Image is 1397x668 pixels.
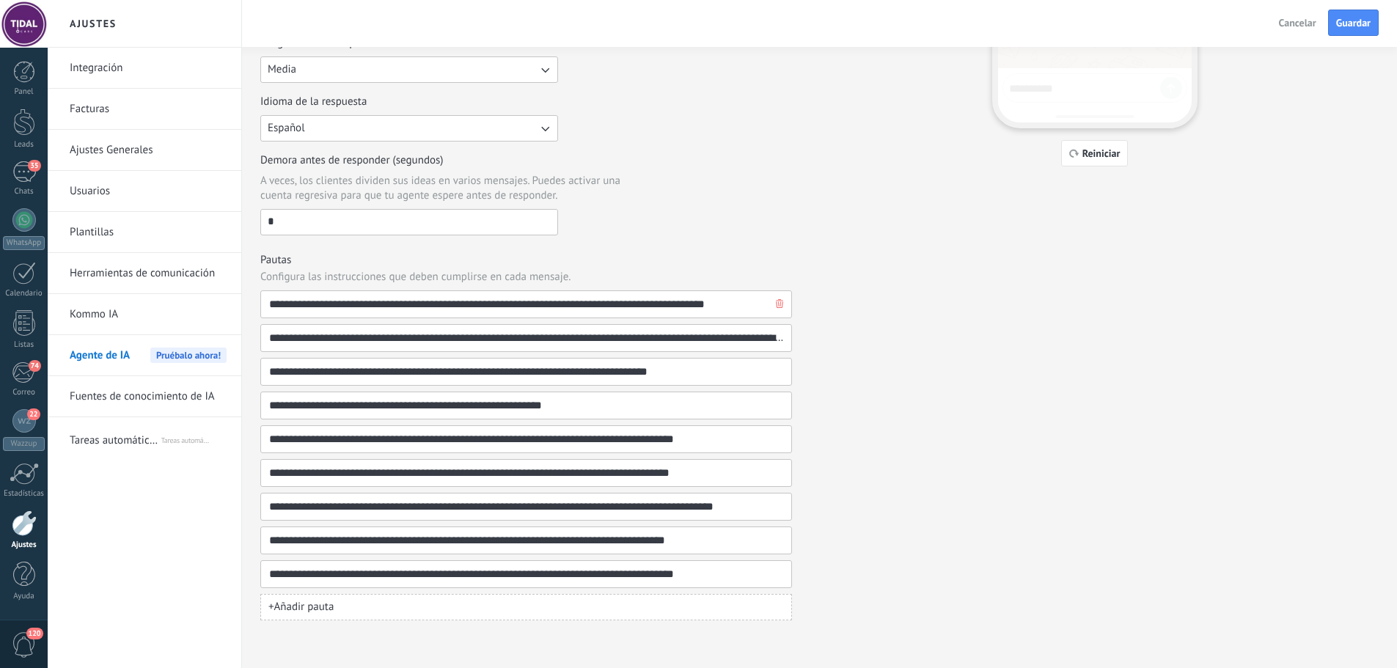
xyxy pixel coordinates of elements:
[3,87,45,97] div: Panel
[48,130,241,171] li: Ajustes Generales
[70,48,227,89] a: Integración
[27,408,40,420] span: 22
[70,335,227,376] a: Agente de IAPruébalo ahora!
[26,628,43,639] span: 120
[70,420,160,455] span: Tareas automáticas para correos leídos via NOVA
[70,253,227,294] a: Herramientas de comunicación
[70,89,227,130] a: Facturas
[1061,140,1129,166] button: Reiniciar
[70,130,227,171] a: Ajustes Generales
[260,95,367,109] span: Idioma de la respuesta
[3,289,45,298] div: Calendario
[1272,12,1323,34] button: Cancelar
[260,56,558,83] button: Longitud de las respuestas
[29,360,41,372] span: 74
[150,348,227,363] span: Pruébalo ahora!
[260,594,792,620] button: +Añadir pauta
[70,212,227,253] a: Plantillas
[70,376,227,417] a: Fuentes de conocimiento de IA
[3,340,45,350] div: Listas
[261,210,557,233] input: Demora antes de responder (segundos)A veces, los clientes dividen sus ideas en varios mensajes. P...
[268,121,305,136] span: Español
[48,417,241,458] li: Tareas automáticas para correos leídos via NOVA
[260,270,571,285] span: Configura las instrucciones que deben cumplirse en cada mensaje.
[48,171,241,212] li: Usuarios
[3,140,45,150] div: Leads
[70,335,130,376] span: Agente de IA
[1336,18,1371,28] span: Guardar
[1082,148,1121,158] span: Reiniciar
[28,160,40,172] span: 35
[48,212,241,253] li: Plantillas
[260,153,444,168] span: Demora antes de responder (segundos)
[1279,18,1316,28] span: Cancelar
[3,540,45,550] div: Ajustes
[48,89,241,130] li: Facturas
[3,388,45,397] div: Correo
[161,420,227,455] span: Tareas automáticas para correos leídos via NOVA
[260,115,558,142] button: Idioma de la respuesta
[268,600,334,614] span: + Añadir pauta
[70,294,227,335] a: Kommo IA
[260,174,646,203] span: A veces, los clientes dividen sus ideas en varios mensajes. Puedes activar una cuenta regresiva p...
[70,420,227,455] a: Tareas automáticas para correos leídos via NOVATareas automáticas para correos leídos via NOVA
[260,253,792,267] h3: Pautas
[3,187,45,197] div: Chats
[3,437,45,451] div: Wazzup
[48,335,241,376] li: Agente de IA
[3,236,45,250] div: WhatsApp
[1328,10,1379,36] button: Guardar
[48,294,241,335] li: Kommo IA
[3,592,45,601] div: Ayuda
[48,253,241,294] li: Herramientas de comunicación
[268,62,296,77] span: Media
[18,414,31,427] img: Wazzup
[48,48,241,89] li: Integración
[70,171,227,212] a: Usuarios
[3,489,45,499] div: Estadísticas
[48,376,241,417] li: Fuentes de conocimiento de IA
